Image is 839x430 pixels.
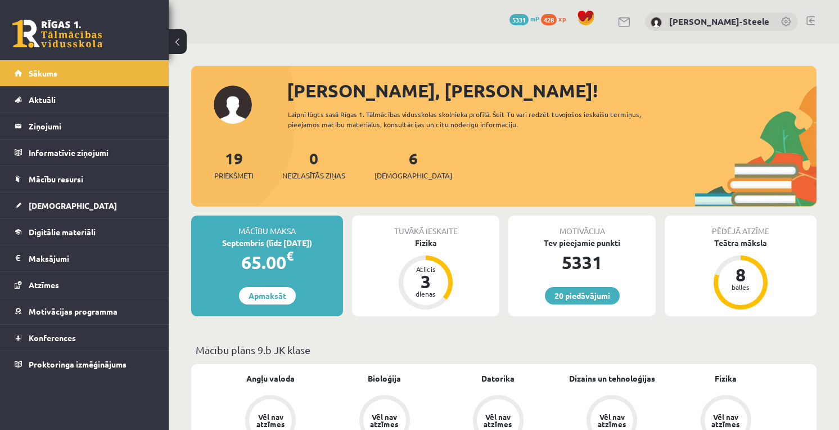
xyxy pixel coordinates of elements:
[508,237,656,249] div: Tev pieejamie punkti
[196,342,812,357] p: Mācību plāns 9.b JK klase
[409,290,443,297] div: dienas
[541,14,571,23] a: 428 xp
[352,216,499,237] div: Tuvākā ieskaite
[569,373,655,384] a: Dizains un tehnoloģijas
[29,113,155,139] legend: Ziņojumi
[29,245,155,271] legend: Maksājumi
[191,237,343,249] div: Septembris (līdz [DATE])
[29,227,96,237] span: Digitālie materiāli
[481,373,515,384] a: Datorika
[29,95,56,105] span: Aktuāli
[375,170,452,181] span: [DEMOGRAPHIC_DATA]
[29,174,83,184] span: Mācību resursi
[15,60,155,86] a: Sākums
[651,17,662,28] img: Ēriks Jurģis Zuments-Steele
[352,237,499,311] a: Fizika Atlicis 3 dienas
[508,249,656,276] div: 5331
[665,237,817,311] a: Teātra māksla 8 balles
[239,287,296,304] a: Apmaksāt
[214,148,253,181] a: 19Priekšmeti
[15,166,155,192] a: Mācību resursi
[665,216,817,237] div: Pēdējā atzīme
[710,413,742,428] div: Vēl nav atzīmes
[246,373,295,384] a: Angļu valoda
[15,219,155,245] a: Digitālie materiāli
[715,373,737,384] a: Fizika
[214,170,253,181] span: Priekšmeti
[596,413,628,428] div: Vēl nav atzīmes
[282,170,345,181] span: Neizlasītās ziņas
[15,245,155,271] a: Maksājumi
[288,109,663,129] div: Laipni lūgts savā Rīgas 1. Tālmācības vidusskolas skolnieka profilā. Šeit Tu vari redzēt tuvojošo...
[29,140,155,165] legend: Informatīvie ziņojumi
[15,272,155,298] a: Atzīmes
[669,16,769,27] a: [PERSON_NAME]-Steele
[255,413,286,428] div: Vēl nav atzīmes
[286,248,294,264] span: €
[282,148,345,181] a: 0Neizlasītās ziņas
[482,413,514,428] div: Vēl nav atzīmes
[15,351,155,377] a: Proktoringa izmēģinājums
[29,68,57,78] span: Sākums
[724,266,757,284] div: 8
[409,266,443,272] div: Atlicis
[724,284,757,290] div: balles
[508,216,656,237] div: Motivācija
[29,333,76,343] span: Konferences
[665,237,817,249] div: Teātra māksla
[509,14,529,25] span: 5331
[15,325,155,351] a: Konferences
[15,192,155,218] a: [DEMOGRAPHIC_DATA]
[287,77,817,104] div: [PERSON_NAME], [PERSON_NAME]!
[509,14,539,23] a: 5331 mP
[545,287,620,304] a: 20 piedāvājumi
[15,87,155,113] a: Aktuāli
[541,14,557,25] span: 428
[558,14,566,23] span: xp
[15,298,155,324] a: Motivācijas programma
[29,200,117,210] span: [DEMOGRAPHIC_DATA]
[530,14,539,23] span: mP
[409,272,443,290] div: 3
[191,249,343,276] div: 65.00
[369,413,400,428] div: Vēl nav atzīmes
[15,113,155,139] a: Ziņojumi
[12,20,102,48] a: Rīgas 1. Tālmācības vidusskola
[29,280,59,290] span: Atzīmes
[29,306,118,316] span: Motivācijas programma
[191,216,343,237] div: Mācību maksa
[375,148,452,181] a: 6[DEMOGRAPHIC_DATA]
[368,373,401,384] a: Bioloģija
[352,237,499,249] div: Fizika
[15,140,155,165] a: Informatīvie ziņojumi
[29,359,127,369] span: Proktoringa izmēģinājums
